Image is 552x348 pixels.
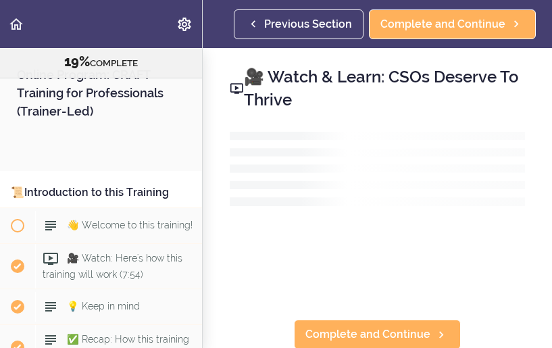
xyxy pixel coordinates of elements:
span: 💡 Keep in mind [67,301,140,312]
span: Complete and Continue [380,16,505,32]
span: 19% [64,53,90,70]
div: COMPLETE [17,53,185,71]
svg: Settings Menu [176,16,193,32]
span: 👋 Welcome to this training! [67,220,193,230]
a: Previous Section [234,9,363,39]
span: 🎥 Watch: Here's how this training will work (7:54) [43,253,182,279]
a: Complete and Continue [369,9,536,39]
span: Previous Section [264,16,352,32]
svg: Loading [230,132,525,205]
h2: 🎥 Watch & Learn: CSOs Deserve To Thrive [230,66,525,111]
span: Complete and Continue [305,326,430,343]
svg: Back to course curriculum [8,16,24,32]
